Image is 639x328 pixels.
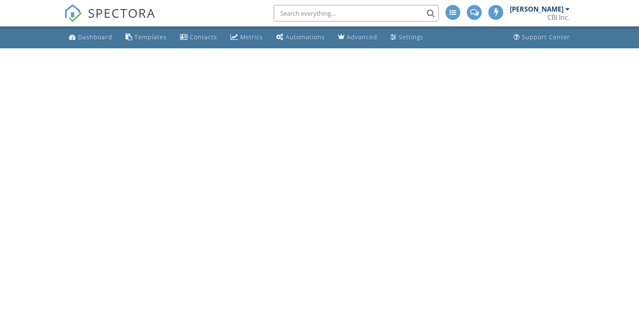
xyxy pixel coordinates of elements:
[387,30,427,45] a: Settings
[227,30,266,45] a: Metrics
[347,33,377,41] div: Advanced
[177,30,220,45] a: Contacts
[510,30,573,45] a: Support Center
[135,33,167,41] div: Templates
[122,30,170,45] a: Templates
[66,30,116,45] a: Dashboard
[335,30,381,45] a: Advanced
[78,33,112,41] div: Dashboard
[522,33,570,41] div: Support Center
[274,5,439,21] input: Search everything...
[64,4,82,22] img: The Best Home Inspection Software - Spectora
[88,4,156,21] span: SPECTORA
[240,33,263,41] div: Metrics
[399,33,424,41] div: Settings
[510,5,563,13] div: [PERSON_NAME]
[286,33,325,41] div: Automations
[64,11,156,29] a: SPECTORA
[547,13,570,21] div: CBI Inc.
[273,30,328,45] a: Automations (Advanced)
[190,33,217,41] div: Contacts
